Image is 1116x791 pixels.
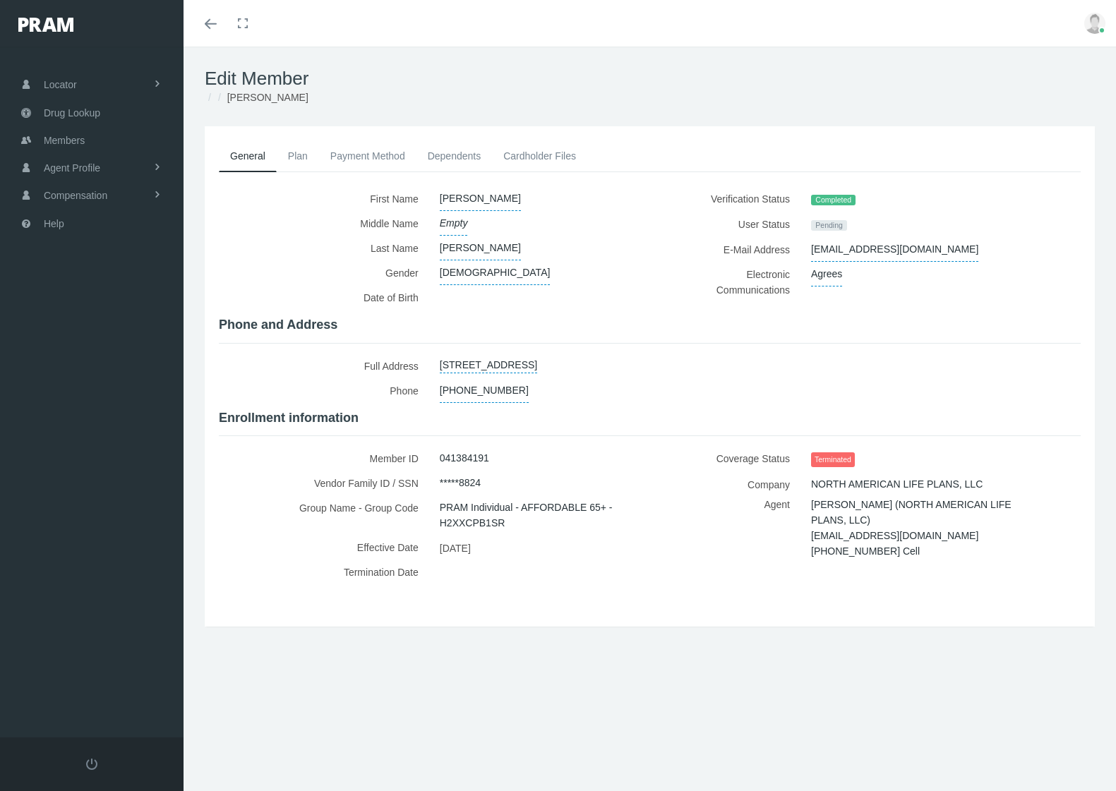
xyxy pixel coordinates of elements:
span: NORTH AMERICAN LIFE PLANS, LLC [811,472,983,496]
label: Full Address [219,354,429,378]
span: [PHONE_NUMBER] Cell [811,541,920,562]
a: [STREET_ADDRESS] [440,354,537,373]
label: Agent [661,497,801,569]
label: Last Name [219,236,429,260]
span: [DEMOGRAPHIC_DATA] [440,260,551,285]
span: Terminated [811,452,855,467]
a: Plan [277,140,319,171]
span: Compensation [44,182,107,209]
span: Help [44,210,64,237]
label: Phone [219,378,429,403]
span: [EMAIL_ADDRESS][DOMAIN_NAME] [811,237,978,262]
span: Members [44,127,85,154]
a: Cardholder Files [492,140,587,171]
span: Drug Lookup [44,99,100,126]
label: First Name [219,186,429,211]
label: Group Name - Group Code [219,495,429,535]
a: General [219,140,277,172]
label: E-Mail Address [661,237,801,262]
img: user-placeholder.jpg [1084,13,1105,34]
label: User Status [661,212,801,237]
label: Coverage Status [661,446,801,472]
span: [EMAIL_ADDRESS][DOMAIN_NAME] [811,525,978,546]
label: Company [661,472,801,497]
span: [PERSON_NAME] (NORTH AMERICAN LIFE PLANS, LLC) [811,494,1012,531]
label: Termination Date [219,560,429,584]
h4: Enrollment information [219,411,1081,426]
span: [PERSON_NAME] [440,236,521,260]
span: Agrees [811,262,842,286]
span: [PERSON_NAME] [227,92,308,103]
label: Electronic Communications [661,262,801,302]
label: Verification Status [661,186,801,212]
span: Pending [811,220,847,231]
h1: Edit Member [205,68,1095,90]
label: Date of Birth [219,285,429,310]
label: Vendor Family ID / SSN [219,471,429,495]
span: 041384191 [440,446,489,470]
span: [DATE] [440,538,471,559]
img: PRAM_20_x_78.png [18,18,73,32]
label: Middle Name [219,211,429,236]
h4: Phone and Address [219,318,1081,333]
span: [PHONE_NUMBER] [440,378,529,403]
span: Empty [440,211,468,236]
a: Payment Method [319,140,416,171]
span: Agent Profile [44,155,100,181]
a: Dependents [416,140,493,171]
span: [PERSON_NAME] [440,186,521,211]
span: Locator [44,71,77,98]
label: Gender [219,260,429,285]
label: Member ID [219,446,429,471]
span: Completed [811,195,856,206]
span: PRAM Individual - AFFORDABLE 65+ - H2XXCPB1SR [440,495,629,535]
label: Effective Date [219,535,429,560]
